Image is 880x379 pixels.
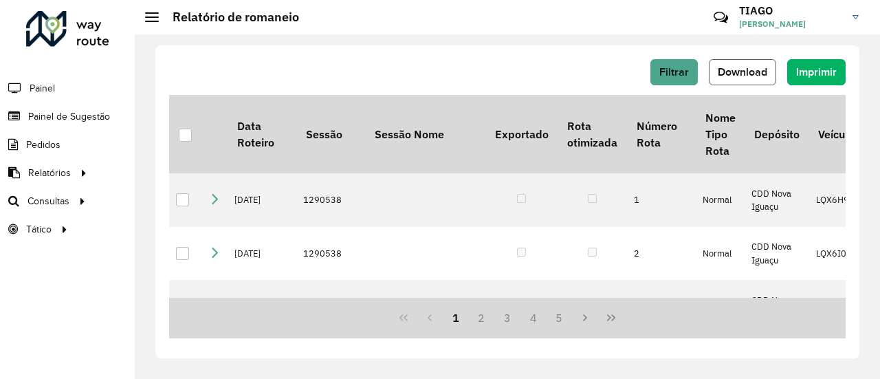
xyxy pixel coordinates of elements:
[547,305,573,331] button: 5
[709,59,776,85] button: Download
[745,227,808,281] td: CDD Nova Iguaçu
[627,95,696,173] th: Número Rota
[739,4,842,17] h3: TIAGO
[494,305,520,331] button: 3
[659,66,689,78] span: Filtrar
[627,173,696,227] td: 1
[809,173,864,227] td: LQX6H98
[558,95,626,173] th: Rota otimizada
[296,95,365,173] th: Sessão
[228,227,296,281] td: [DATE]
[745,95,808,173] th: Depósito
[28,109,110,124] span: Painel de Sugestão
[485,95,558,173] th: Exportado
[696,280,745,334] td: Normal
[443,305,469,331] button: 1
[159,10,299,25] h2: Relatório de romaneio
[572,305,598,331] button: Next Page
[796,66,837,78] span: Imprimir
[27,194,69,208] span: Consultas
[468,305,494,331] button: 2
[696,95,745,173] th: Nome Tipo Rota
[718,66,767,78] span: Download
[296,227,365,281] td: 1290538
[706,3,736,32] a: Contato Rápido
[228,280,296,334] td: [DATE]
[296,173,365,227] td: 1290538
[28,166,71,180] span: Relatórios
[696,227,745,281] td: Normal
[739,18,842,30] span: [PERSON_NAME]
[696,173,745,227] td: Normal
[627,280,696,334] td: 3
[809,280,864,334] td: LQX6I22
[627,227,696,281] td: 2
[228,95,296,173] th: Data Roteiro
[26,138,60,152] span: Pedidos
[520,305,547,331] button: 4
[809,227,864,281] td: LQX6I04
[809,95,864,173] th: Veículo
[228,173,296,227] td: [DATE]
[787,59,846,85] button: Imprimir
[745,280,808,334] td: CDD Nova Iguaçu
[30,81,55,96] span: Painel
[365,95,485,173] th: Sessão Nome
[745,173,808,227] td: CDD Nova Iguaçu
[598,305,624,331] button: Last Page
[650,59,698,85] button: Filtrar
[26,222,52,237] span: Tático
[296,280,365,334] td: 1290538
